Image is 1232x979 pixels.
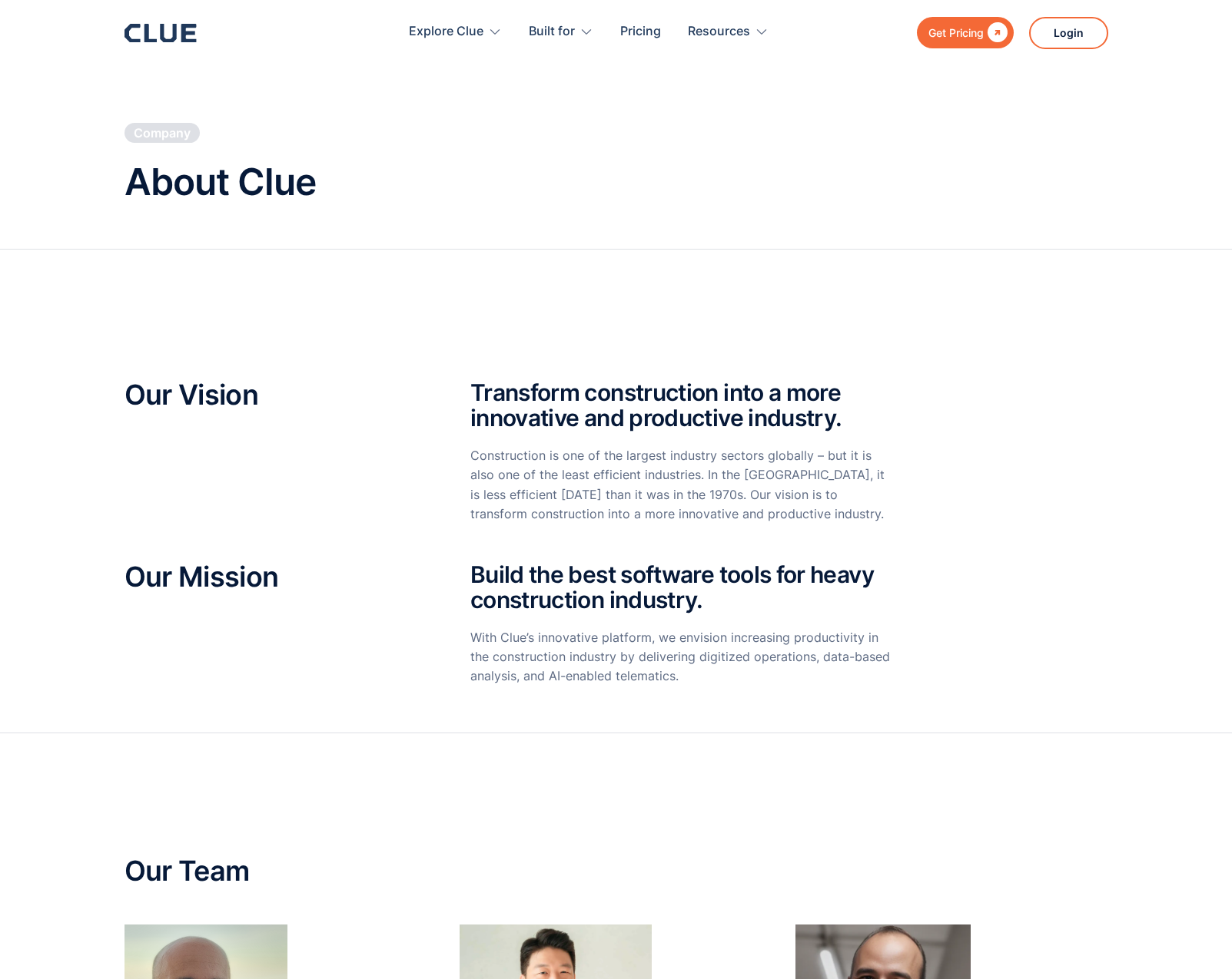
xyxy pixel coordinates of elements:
h1: About Clue [125,162,316,203]
div: Explore Clue [409,8,502,56]
div: Built for [529,8,593,56]
div:  [984,23,1008,42]
div: Resources [688,8,750,56]
a: Login [1029,17,1108,49]
a: Get Pricing [917,17,1014,48]
div: Explore Clue [409,8,483,56]
div: Company [134,124,191,141]
h2: Our Vision [125,380,424,411]
div: Get Pricing [928,23,984,42]
h2: Build the best software tools for heavy construction industry. [470,562,892,613]
h2: Transform construction into a more innovative and productive industry. [470,380,892,431]
div: Built for [529,8,575,56]
p: With Clue’s innovative platform, we envision increasing productivity in the construction industry... [470,628,892,686]
h2: Our Team [125,856,1108,887]
a: Pricing [620,8,661,56]
h2: Our Mission [125,562,424,593]
div: Resources [688,8,769,56]
p: Construction is one of the largest industry sectors globally – but it is also one of the least ef... [470,446,892,524]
